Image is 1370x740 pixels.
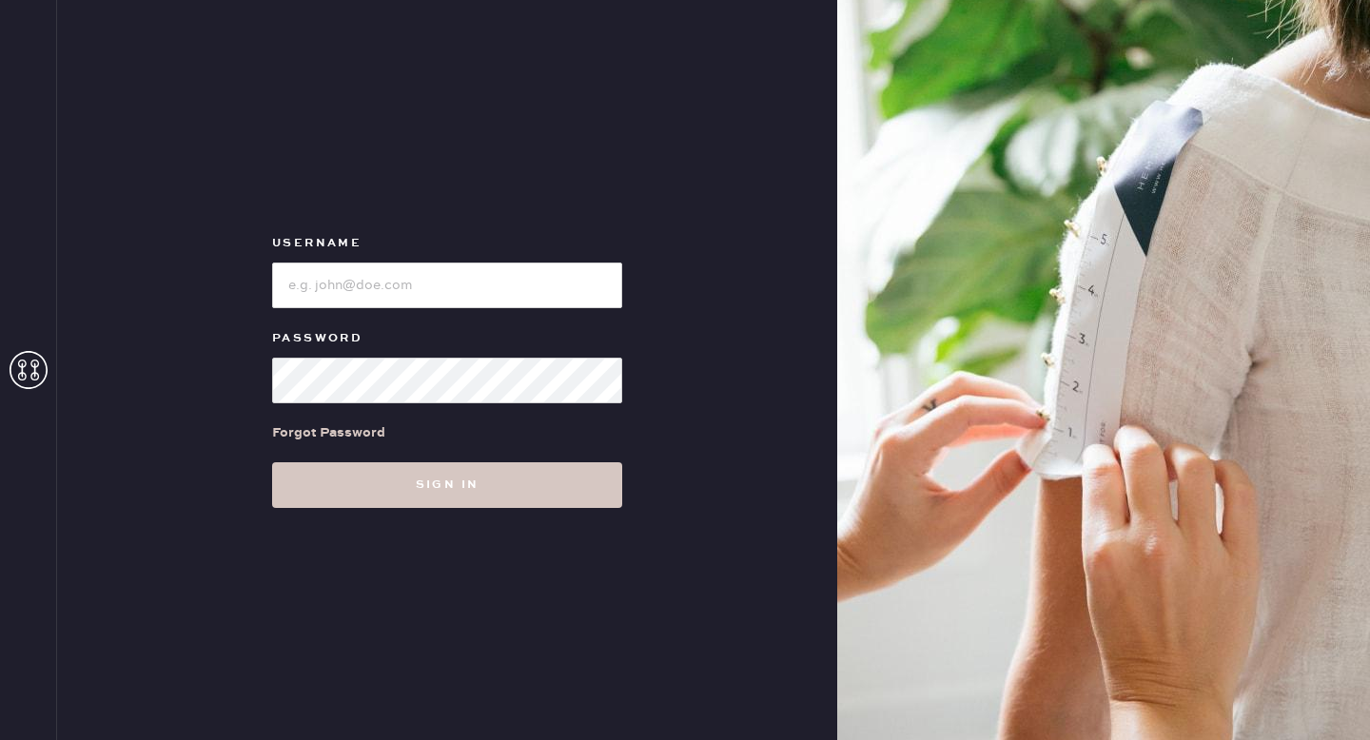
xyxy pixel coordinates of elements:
[272,462,622,508] button: Sign in
[272,327,622,350] label: Password
[272,422,385,443] div: Forgot Password
[272,232,622,255] label: Username
[272,403,385,462] a: Forgot Password
[272,263,622,308] input: e.g. john@doe.com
